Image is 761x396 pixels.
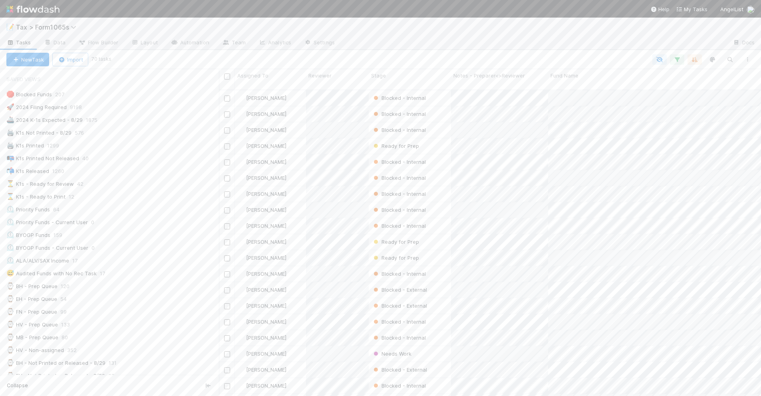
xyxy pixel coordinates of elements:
[6,332,58,342] div: MB - Prep Queue
[6,102,67,112] div: 2024 Filing Required
[372,174,426,182] div: Blocked - Internal
[238,206,286,214] div: [PERSON_NAME]
[60,294,75,304] span: 54
[372,350,411,357] span: Needs Work
[372,382,426,390] div: Blocked - Internal
[54,230,70,240] span: 159
[224,191,230,197] input: Toggle Row Selected
[372,126,426,134] div: Blocked - Internal
[238,382,286,390] div: [PERSON_NAME]
[246,207,286,213] span: [PERSON_NAME]
[650,5,670,13] div: Help
[38,37,72,50] a: Data
[224,303,230,309] input: Toggle Row Selected
[238,302,286,310] div: [PERSON_NAME]
[238,382,245,389] img: avatar_e41e7ae5-e7d9-4d8d-9f56-31b0d7a2f4fd.png
[6,155,14,161] span: 📭
[216,37,252,50] a: Team
[53,205,68,215] span: 64
[372,270,426,278] div: Blocked - Internal
[372,158,426,166] div: Blocked - Internal
[238,95,245,101] img: avatar_d45d11ee-0024-4901-936f-9df0a9cc3b4e.png
[238,350,245,357] img: avatar_d45d11ee-0024-4901-936f-9df0a9cc3b4e.png
[372,350,411,358] div: Needs Work
[72,37,125,50] a: Flow Builder
[125,37,164,50] a: Layout
[6,193,14,200] span: ⌛
[7,382,28,389] span: Collapse
[6,346,14,353] span: ⌚
[246,350,286,357] span: [PERSON_NAME]
[6,129,14,136] span: 🖨️
[246,111,286,117] span: [PERSON_NAME]
[6,358,105,368] div: BH - Not Printed or Released - 8/29
[61,281,77,291] span: 120
[6,320,58,330] div: HV - Prep Queue
[372,239,419,245] span: Ready for Prep
[246,334,286,341] span: [PERSON_NAME]
[372,318,426,325] span: Blocked - Internal
[109,358,125,368] span: 131
[372,254,419,262] div: Ready for Prep
[372,191,426,197] span: Blocked - Internal
[372,366,427,374] div: Blocked - External
[238,350,286,358] div: [PERSON_NAME]
[372,142,419,150] div: Ready for Prep
[238,207,245,213] img: avatar_cfa6ccaa-c7d9-46b3-b608-2ec56ecf97ad.png
[52,166,72,176] span: 1260
[6,321,14,328] span: ⌚
[238,223,245,229] img: avatar_711f55b7-5a46-40da-996f-bc93b6b86381.png
[6,2,60,16] img: logo-inverted-e16ddd16eac7371096b0.svg
[246,143,286,149] span: [PERSON_NAME]
[372,110,426,118] div: Blocked - Internal
[246,382,286,389] span: [PERSON_NAME]
[238,191,245,197] img: avatar_711f55b7-5a46-40da-996f-bc93b6b86381.png
[6,281,58,291] div: BH - Prep Queue
[238,270,286,278] div: [PERSON_NAME]
[246,159,286,165] span: [PERSON_NAME]
[6,256,69,266] div: ALA/ALV/SAX Income
[726,37,761,50] a: Docs
[372,287,427,293] span: Blocked - External
[372,302,427,310] div: Blocked - External
[238,302,245,309] img: avatar_cfa6ccaa-c7d9-46b3-b608-2ec56ecf97ad.png
[372,318,426,326] div: Blocked - Internal
[238,286,286,294] div: [PERSON_NAME]
[372,190,426,198] div: Blocked - Internal
[372,94,426,102] div: Blocked - Internal
[6,308,14,315] span: ⌚
[62,332,76,342] span: 80
[224,159,230,165] input: Toggle Row Selected
[224,127,230,133] input: Toggle Row Selected
[238,287,245,293] img: avatar_e41e7ae5-e7d9-4d8d-9f56-31b0d7a2f4fd.png
[238,254,286,262] div: [PERSON_NAME]
[6,283,14,289] span: ⌚
[6,307,57,317] div: FN - Prep Queue
[108,371,123,381] span: 99
[372,271,426,277] span: Blocked - Internal
[6,205,50,215] div: Priority Funds
[91,56,111,63] small: 70 tasks
[246,127,286,133] span: [PERSON_NAME]
[224,175,230,181] input: Toggle Row Selected
[67,345,85,355] span: 352
[72,256,85,266] span: 17
[372,143,419,149] span: Ready for Prep
[747,6,755,14] img: avatar_45ea4894-10ca-450f-982d-dabe3bd75b0b.png
[238,366,286,374] div: [PERSON_NAME]
[224,111,230,117] input: Toggle Row Selected
[6,295,14,302] span: ⌚
[6,128,72,138] div: K1s Not Printed - 8/29
[372,159,426,165] span: Blocked - Internal
[238,111,245,117] img: avatar_d45d11ee-0024-4901-936f-9df0a9cc3b4e.png
[6,371,105,381] div: EH - Not Printed or Released - 8/29
[224,143,230,149] input: Toggle Row Selected
[6,179,74,189] div: K1s - Ready for Review
[676,6,707,12] span: My Tasks
[6,217,88,227] div: Priority Funds - Current User
[224,74,230,80] input: Toggle All Rows Selected
[372,255,419,261] span: Ready for Prep
[246,302,286,309] span: [PERSON_NAME]
[224,239,230,245] input: Toggle Row Selected
[238,159,245,165] img: avatar_711f55b7-5a46-40da-996f-bc93b6b86381.png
